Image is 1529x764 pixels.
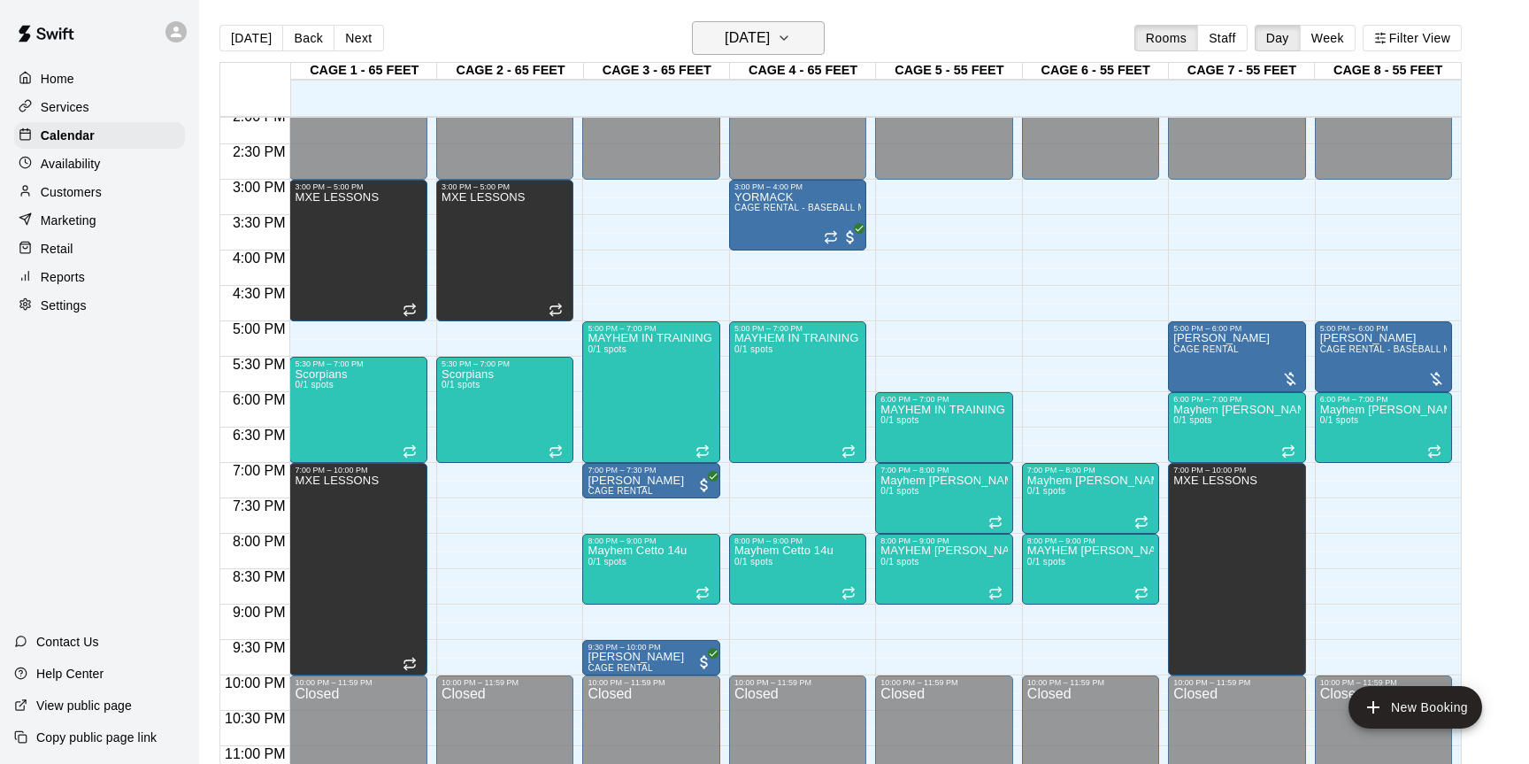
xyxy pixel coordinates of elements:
button: Staff [1197,25,1248,51]
button: Rooms [1134,25,1198,51]
a: Calendar [14,122,185,149]
div: 5:00 PM – 6:00 PM: CAGE RENTAL - BASEBALL MACHINE [1315,321,1452,392]
div: 10:00 PM – 11:59 PM [442,678,568,687]
a: Services [14,94,185,120]
button: [DATE] [219,25,283,51]
p: Home [41,70,74,88]
p: Marketing [41,212,96,229]
span: CAGE RENTAL [588,486,653,496]
span: 10:00 PM [220,675,289,691]
div: 10:00 PM – 11:59 PM [588,678,714,687]
span: 8:00 PM [228,534,290,549]
div: 3:00 PM – 4:00 PM: YORMACK [729,180,866,251]
button: Back [282,25,334,51]
div: 7:00 PM – 10:00 PM: MXE LESSONS [289,463,426,675]
span: 0/1 spots filled [880,415,919,425]
span: Recurring event [1281,444,1295,459]
div: 7:00 PM – 7:30 PM: Chuck Amato [582,463,719,498]
div: 5:30 PM – 7:00 PM [442,359,568,368]
div: 3:00 PM – 4:00 PM [734,182,861,191]
span: 0/1 spots filled [1173,415,1212,425]
div: 7:00 PM – 10:00 PM: MXE LESSONS [1168,463,1305,675]
span: 8:30 PM [228,569,290,584]
div: 10:00 PM – 11:59 PM [1027,678,1154,687]
span: Recurring event [841,444,856,459]
p: Copy public page link [36,729,157,746]
span: 0/1 spots filled [442,380,480,390]
span: 5:30 PM [228,357,290,372]
span: 0/1 spots filled [588,344,626,354]
span: 0/1 spots filled [880,557,919,567]
span: Recurring event [403,444,417,459]
span: 0/1 spots filled [1027,557,1066,567]
span: 4:00 PM [228,251,290,266]
span: 6:00 PM [228,392,290,407]
div: 7:00 PM – 10:00 PM [1173,466,1300,475]
div: 8:00 PM – 9:00 PM [1027,536,1154,545]
div: 10:00 PM – 11:59 PM [1173,678,1300,687]
div: 8:00 PM – 9:00 PM [734,536,861,545]
div: 6:00 PM – 7:00 PM: Mayhem Mastro 10u [1315,392,1452,463]
a: Home [14,66,185,92]
button: Day [1255,25,1301,51]
span: CAGE RENTAL [1173,344,1239,354]
p: Availability [41,155,101,173]
span: 7:00 PM [228,463,290,478]
p: Reports [41,268,85,286]
div: 9:30 PM – 10:00 PM [588,643,714,652]
span: Recurring event [403,303,417,317]
span: CAGE RENTAL - BASEBALL MACHINE [1320,344,1487,354]
p: Services [41,98,89,116]
div: CAGE 3 - 65 FEET [584,63,730,80]
div: Marketing [14,207,185,234]
div: 8:00 PM – 9:00 PM: MAYHEM MALERBA 11u [1022,534,1159,605]
div: 7:00 PM – 8:00 PM: Mayhem Hanna 9u [1022,463,1159,534]
a: Settings [14,292,185,319]
a: Availability [14,150,185,177]
span: Recurring event [1134,586,1149,600]
div: CAGE 7 - 55 FEET [1169,63,1315,80]
div: 7:00 PM – 8:00 PM [880,466,1007,475]
a: Retail [14,235,185,262]
div: 7:00 PM – 8:00 PM: Mayhem Hanna 9u [875,463,1012,534]
a: Reports [14,264,185,290]
span: Recurring event [841,586,856,600]
span: 0/1 spots filled [880,486,919,496]
div: 3:00 PM – 5:00 PM: MXE LESSONS [436,180,573,321]
button: add [1348,686,1482,729]
span: 6:30 PM [228,428,290,443]
div: 5:00 PM – 6:00 PM: CAGE RENTAL [1168,321,1305,392]
span: 9:00 PM [228,605,290,620]
span: 10:30 PM [220,711,289,726]
div: 9:30 PM – 10:00 PM: Gregory Regensburg [582,640,719,675]
p: Retail [41,240,73,258]
span: All customers have paid [841,228,859,246]
span: Recurring event [403,657,417,671]
div: 6:00 PM – 7:00 PM [880,395,1007,404]
span: Recurring event [549,444,563,459]
span: 0/1 spots filled [295,380,334,390]
div: 10:00 PM – 11:59 PM [295,678,421,687]
div: 10:00 PM – 11:59 PM [1320,678,1447,687]
span: 7:30 PM [228,498,290,513]
div: 8:00 PM – 9:00 PM: Mayhem Cetto 14u [582,534,719,605]
div: 3:00 PM – 5:00 PM [295,182,421,191]
div: 5:00 PM – 7:00 PM: MAYHEM IN TRAINING [582,321,719,463]
p: Settings [41,297,87,314]
div: 6:00 PM – 7:00 PM: Mayhem Mastro 10u [1168,392,1305,463]
span: Recurring event [988,515,1003,529]
span: 3:00 PM [228,180,290,195]
h6: [DATE] [725,26,770,50]
div: CAGE 4 - 65 FEET [730,63,876,80]
span: All customers have paid [695,653,713,671]
span: All customers have paid [695,476,713,494]
div: 5:30 PM – 7:00 PM: Scorpians [289,357,426,463]
span: Recurring event [988,586,1003,600]
span: 2:30 PM [228,144,290,159]
div: 8:00 PM – 9:00 PM [880,536,1007,545]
